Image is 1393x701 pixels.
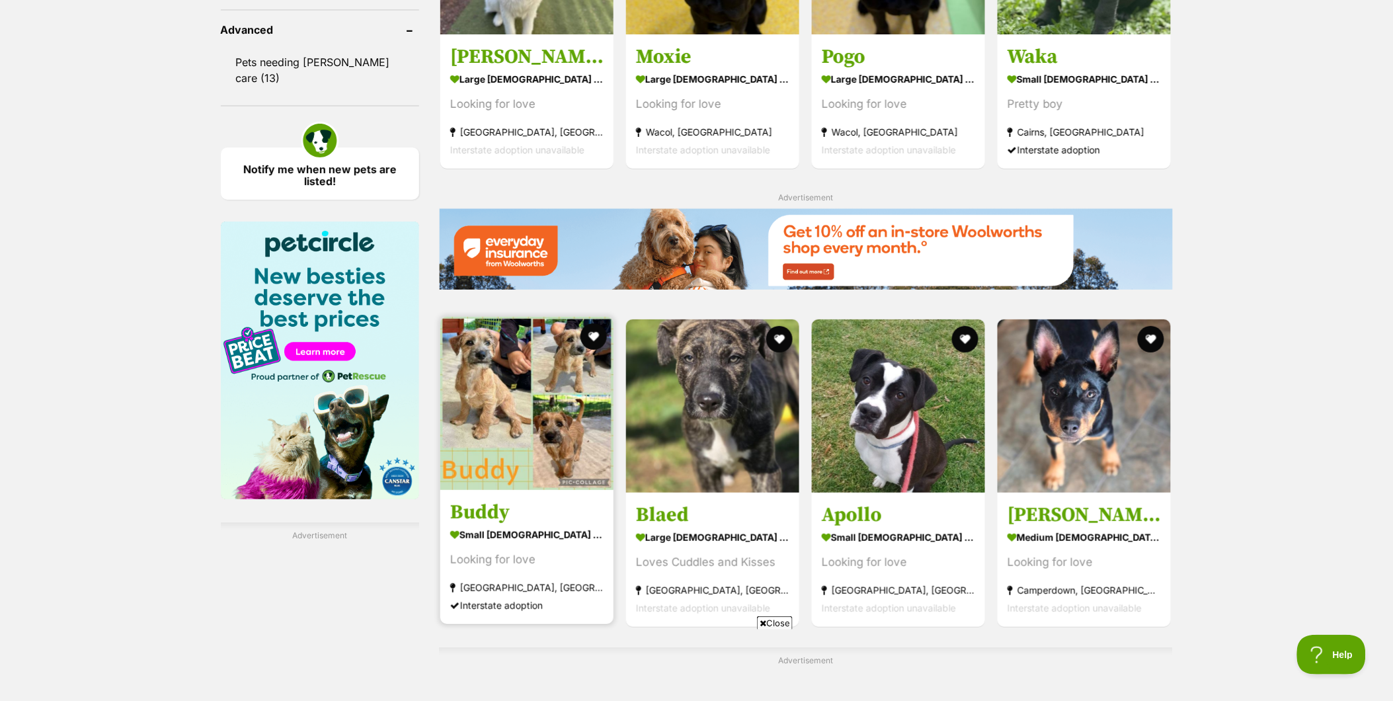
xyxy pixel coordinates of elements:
[450,499,604,524] h3: Buddy
[822,44,975,69] h3: Pogo
[1138,326,1165,352] button: favourite
[450,578,604,596] strong: [GEOGRAPHIC_DATA], [GEOGRAPHIC_DATA]
[636,553,789,571] div: Loves Cuddles and Kisses
[450,144,584,155] span: Interstate adoption unavailable
[822,602,956,613] span: Interstate adoption unavailable
[221,222,419,499] img: Pet Circle promo banner
[822,502,975,527] h3: Apollo
[221,48,419,92] a: Pets needing [PERSON_NAME] care (13)
[1008,527,1161,546] strong: medium [DEMOGRAPHIC_DATA] Dog
[440,317,614,490] img: Buddy - Mixed breed Dog
[766,326,793,352] button: favourite
[450,44,604,69] h3: [PERSON_NAME]
[822,69,975,89] strong: large [DEMOGRAPHIC_DATA] Dog
[636,581,789,598] strong: [GEOGRAPHIC_DATA], [GEOGRAPHIC_DATA]
[1008,581,1161,598] strong: Camperdown, [GEOGRAPHIC_DATA]
[1008,44,1161,69] h3: Waka
[636,69,789,89] strong: large [DEMOGRAPHIC_DATA] Dog
[1008,141,1161,159] div: Interstate adoption
[1008,69,1161,89] strong: small [DEMOGRAPHIC_DATA] Dog
[439,208,1173,292] a: Everyday Insurance promotional banner
[450,596,604,614] div: Interstate adoption
[1008,502,1161,527] h3: [PERSON_NAME]
[450,524,604,544] strong: small [DEMOGRAPHIC_DATA] Dog
[636,123,789,141] strong: Wacol, [GEOGRAPHIC_DATA]
[636,44,789,69] h3: Moxie
[822,553,975,571] div: Looking for love
[812,492,985,626] a: Apollo small [DEMOGRAPHIC_DATA] Dog Looking for love [GEOGRAPHIC_DATA], [GEOGRAPHIC_DATA] Interst...
[1297,635,1367,675] iframe: Help Scout Beacon - Open
[822,95,975,113] div: Looking for love
[439,208,1173,290] img: Everyday Insurance promotional banner
[626,34,799,169] a: Moxie large [DEMOGRAPHIC_DATA] Dog Looking for love Wacol, [GEOGRAPHIC_DATA] Interstate adoption ...
[580,323,607,350] button: favourite
[221,147,419,200] a: Notify me when new pets are listed!
[440,489,614,624] a: Buddy small [DEMOGRAPHIC_DATA] Dog Looking for love [GEOGRAPHIC_DATA], [GEOGRAPHIC_DATA] Intersta...
[822,581,975,598] strong: [GEOGRAPHIC_DATA], [GEOGRAPHIC_DATA]
[1008,95,1161,113] div: Pretty boy
[450,123,604,141] strong: [GEOGRAPHIC_DATA], [GEOGRAPHIC_DATA]
[450,69,604,89] strong: large [DEMOGRAPHIC_DATA] Dog
[456,635,937,694] iframe: Advertisement
[221,24,419,36] header: Advanced
[778,192,833,202] span: Advertisement
[440,34,614,169] a: [PERSON_NAME] large [DEMOGRAPHIC_DATA] Dog Looking for love [GEOGRAPHIC_DATA], [GEOGRAPHIC_DATA] ...
[636,602,770,613] span: Interstate adoption unavailable
[812,319,985,493] img: Apollo - American Staffordshire Terrier Dog
[636,144,770,155] span: Interstate adoption unavailable
[1008,602,1142,613] span: Interstate adoption unavailable
[998,319,1171,493] img: Rumi - Australian Kelpie Dog
[626,319,799,493] img: Blaed - Australian Kelpie x Staghound Dog
[998,34,1171,169] a: Waka small [DEMOGRAPHIC_DATA] Dog Pretty boy Cairns, [GEOGRAPHIC_DATA] Interstate adoption
[636,502,789,527] h3: Blaed
[757,616,793,630] span: Close
[812,34,985,169] a: Pogo large [DEMOGRAPHIC_DATA] Dog Looking for love Wacol, [GEOGRAPHIC_DATA] Interstate adoption u...
[1008,123,1161,141] strong: Cairns, [GEOGRAPHIC_DATA]
[822,144,956,155] span: Interstate adoption unavailable
[450,95,604,113] div: Looking for love
[1008,553,1161,571] div: Looking for love
[626,492,799,626] a: Blaed large [DEMOGRAPHIC_DATA] Dog Loves Cuddles and Kisses [GEOGRAPHIC_DATA], [GEOGRAPHIC_DATA] ...
[952,326,978,352] button: favourite
[636,95,789,113] div: Looking for love
[636,527,789,546] strong: large [DEMOGRAPHIC_DATA] Dog
[822,527,975,546] strong: small [DEMOGRAPHIC_DATA] Dog
[998,492,1171,626] a: [PERSON_NAME] medium [DEMOGRAPHIC_DATA] Dog Looking for love Camperdown, [GEOGRAPHIC_DATA] Inters...
[450,550,604,568] div: Looking for love
[822,123,975,141] strong: Wacol, [GEOGRAPHIC_DATA]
